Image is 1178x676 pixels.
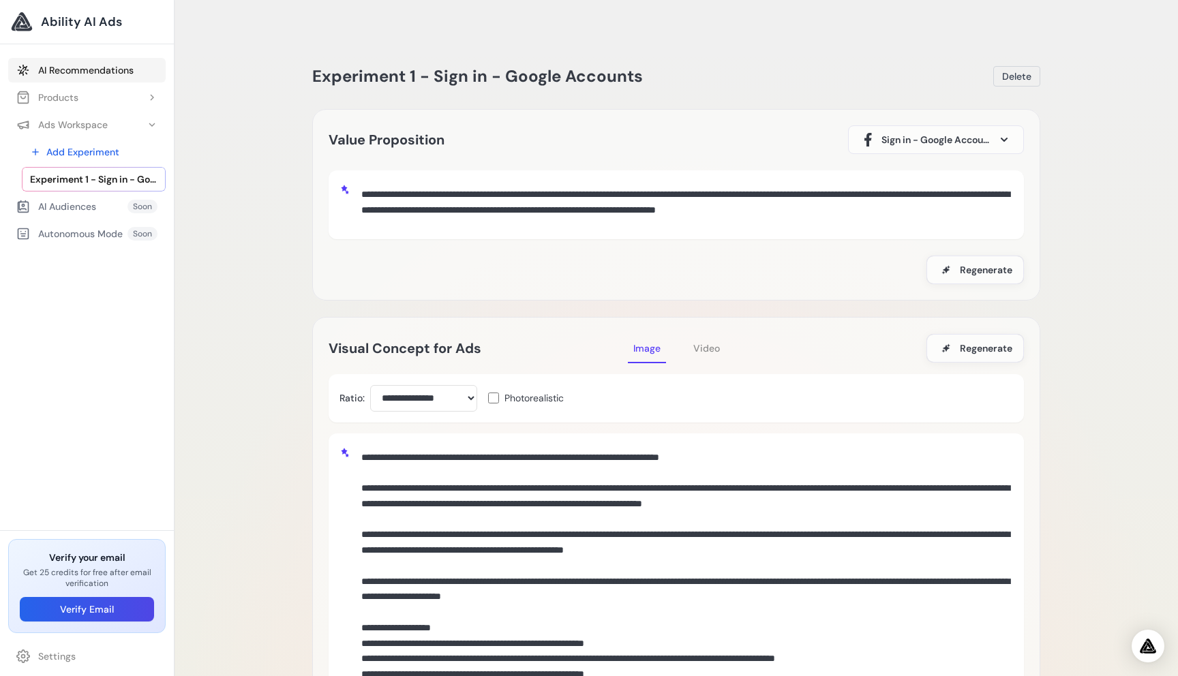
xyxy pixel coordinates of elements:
span: Photorealistic [504,391,564,405]
button: Products [8,85,166,110]
h2: Value Proposition [329,129,444,151]
span: Regenerate [960,341,1012,355]
button: Image [628,333,666,363]
button: Sign in - Google Accounts [848,125,1024,154]
div: AI Audiences [16,200,96,213]
a: Settings [8,644,166,669]
span: Video [693,342,720,354]
span: Soon [127,227,157,241]
button: Verify Email [20,597,154,621]
button: Regenerate [926,334,1024,363]
a: Add Experiment [22,140,166,164]
a: Ability AI Ads [11,11,163,33]
div: Open Intercom Messenger [1132,630,1164,662]
span: Sign in - Google Accounts [881,133,991,147]
span: Delete [1002,70,1031,83]
span: Regenerate [960,263,1012,277]
button: Delete [993,66,1040,87]
span: Ability AI Ads [41,12,122,31]
button: Video [688,333,725,363]
h3: Verify your email [20,551,154,564]
span: Image [633,342,661,354]
span: Experiment 1 - Sign in - Google Accounts [30,172,157,186]
button: Regenerate [926,256,1024,284]
span: Experiment 1 - Sign in - Google Accounts [312,65,643,87]
label: Ratio: [339,391,365,405]
button: Ads Workspace [8,112,166,137]
a: Experiment 1 - Sign in - Google Accounts [22,167,166,191]
a: AI Recommendations [8,58,166,82]
div: Products [16,91,78,104]
p: Get 25 credits for free after email verification [20,567,154,589]
span: Soon [127,200,157,213]
h2: Visual Concept for Ads [329,337,628,359]
div: Ads Workspace [16,118,108,132]
div: Autonomous Mode [16,227,123,241]
input: Photorealistic [488,393,499,403]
